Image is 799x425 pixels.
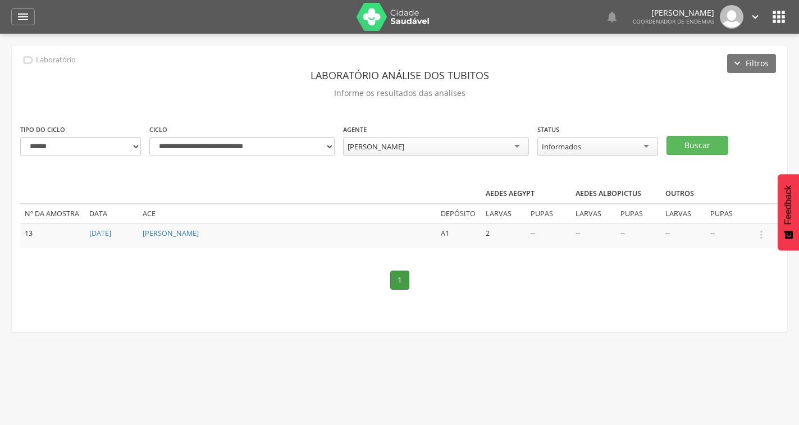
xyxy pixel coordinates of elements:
td: Pupas [706,204,751,223]
a: 1 [390,271,409,290]
td: Pupas [616,204,661,223]
th: Outros [661,184,751,204]
a:  [11,8,35,25]
label: Status [537,125,559,134]
td: -- [706,223,751,248]
a:  [749,5,761,29]
td: -- [571,223,616,248]
a: [DATE] [89,229,111,238]
td: Pupas [526,204,571,223]
a: [PERSON_NAME] [143,229,199,238]
td: Larvas [661,204,706,223]
th: Aedes albopictus [571,184,661,204]
a:  [605,5,619,29]
td: -- [661,223,706,248]
i:  [755,229,768,241]
button: Feedback - Mostrar pesquisa [778,174,799,250]
i:  [22,54,34,66]
label: Agente [343,125,367,134]
i:  [605,10,619,24]
td: Depósito [436,204,481,223]
span: Feedback [783,185,793,225]
label: Ciclo [149,125,167,134]
td: A1 [436,223,481,248]
label: Tipo do ciclo [20,125,65,134]
td: -- [526,223,571,248]
button: Buscar [666,136,728,155]
td: 13 [20,223,85,248]
th: Aedes aegypt [481,184,571,204]
i:  [16,10,30,24]
td: -- [616,223,661,248]
td: Data [85,204,138,223]
td: Nº da amostra [20,204,85,223]
div: [PERSON_NAME] [348,141,404,152]
p: Informe os resultados das análises [20,85,779,101]
header: Laboratório análise dos tubitos [20,65,779,85]
span: Coordenador de Endemias [633,17,714,25]
i:  [749,11,761,23]
td: ACE [138,204,436,223]
div: Informados [542,141,581,152]
td: 2 [481,223,526,248]
p: Laboratório [36,56,76,65]
td: Larvas [481,204,526,223]
td: Larvas [571,204,616,223]
i:  [770,8,788,26]
button: Filtros [727,54,776,73]
p: [PERSON_NAME] [633,9,714,17]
